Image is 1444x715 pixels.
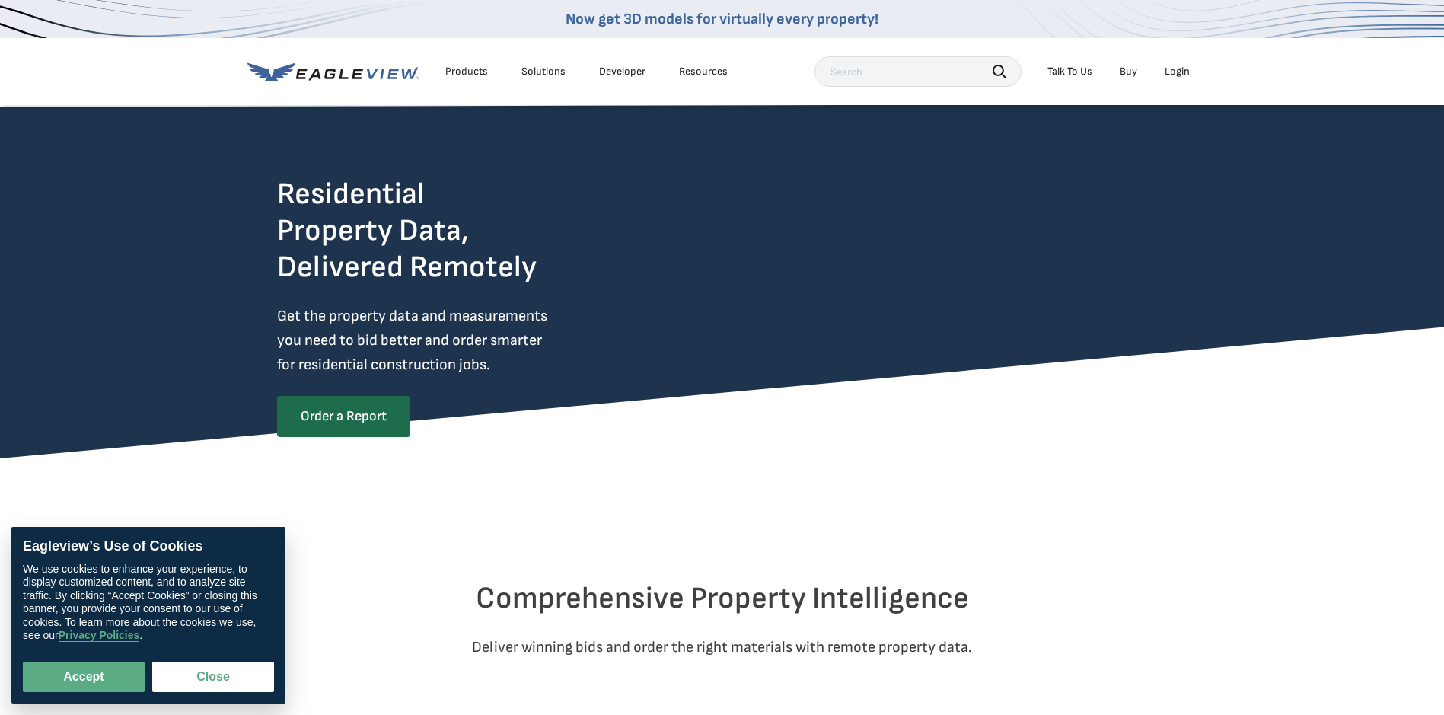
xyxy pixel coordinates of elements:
[814,56,1022,87] input: Search
[277,396,410,437] a: Order a Report
[1165,65,1190,78] div: Login
[23,563,274,643] div: We use cookies to enhance your experience, to display customized content, and to analyze site tra...
[1047,65,1092,78] div: Talk To Us
[277,635,1168,659] p: Deliver winning bids and order the right materials with remote property data.
[521,65,566,78] div: Solutions
[152,662,274,692] button: Close
[59,630,140,643] a: Privacy Policies
[566,10,878,28] a: Now get 3D models for virtually every property!
[679,65,728,78] div: Resources
[23,538,274,555] div: Eagleview’s Use of Cookies
[23,662,145,692] button: Accept
[277,176,537,286] h2: Residential Property Data, Delivered Remotely
[277,580,1168,617] h2: Comprehensive Property Intelligence
[1120,65,1137,78] a: Buy
[445,65,488,78] div: Products
[599,65,645,78] a: Developer
[277,304,610,377] p: Get the property data and measurements you need to bid better and order smarter for residential c...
